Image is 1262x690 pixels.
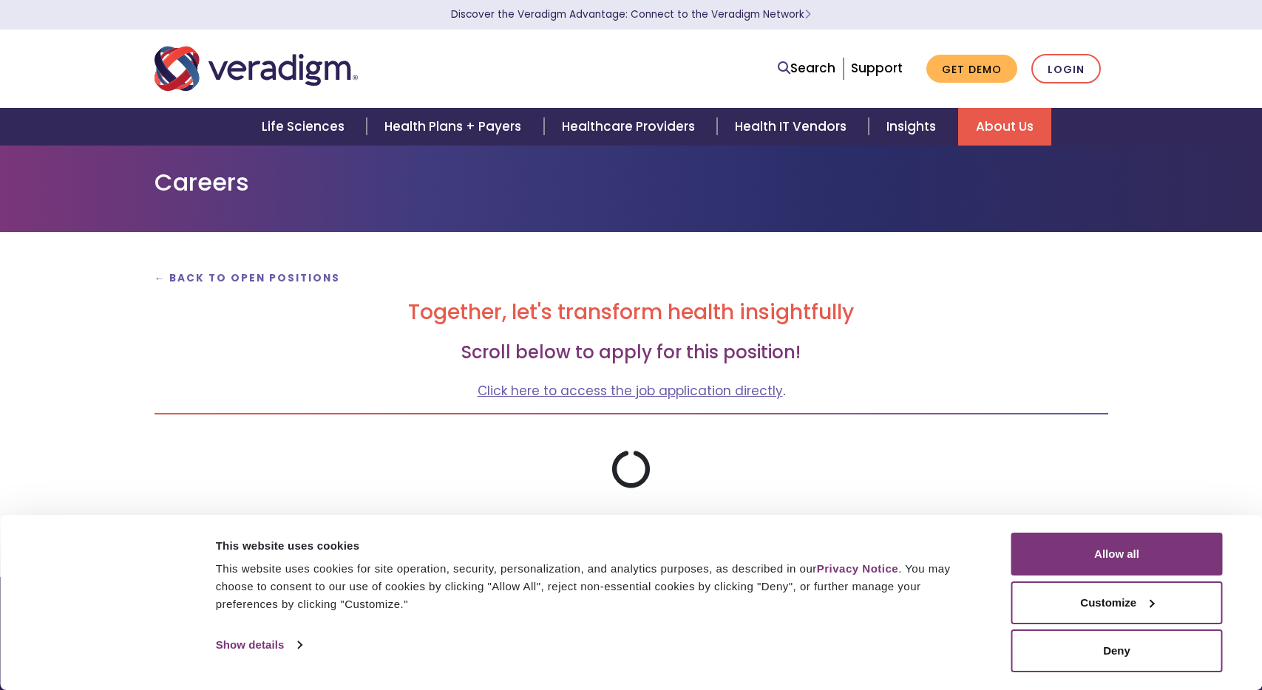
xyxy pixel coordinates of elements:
a: Life Sciences [244,108,367,146]
a: Privacy Notice [817,562,898,575]
h1: Careers [155,168,1108,197]
a: About Us [958,108,1051,146]
a: Support [851,59,903,77]
a: ← Back to Open Positions [155,271,341,285]
a: Show details [216,634,302,656]
h3: Scroll below to apply for this position! [155,342,1108,363]
div: This website uses cookies for site operation, security, personalization, and analytics purposes, ... [216,560,978,613]
button: Deny [1011,629,1223,672]
a: Health IT Vendors [717,108,869,146]
button: Customize [1011,581,1223,624]
button: Allow all [1011,533,1223,575]
p: . [155,381,1108,401]
img: Veradigm logo [155,44,358,93]
a: Get Demo [926,55,1017,83]
a: Click here to access the job application directly [478,382,783,400]
h2: Together, let's transform health insightfully [155,300,1108,325]
a: Search [778,58,835,78]
span: Learn More [804,7,811,21]
a: Insights [869,108,958,146]
a: Login [1031,54,1101,84]
div: This website uses cookies [216,537,978,555]
a: Discover the Veradigm Advantage: Connect to the Veradigm NetworkLearn More [451,7,811,21]
a: Health Plans + Payers [367,108,543,146]
a: Healthcare Providers [544,108,717,146]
